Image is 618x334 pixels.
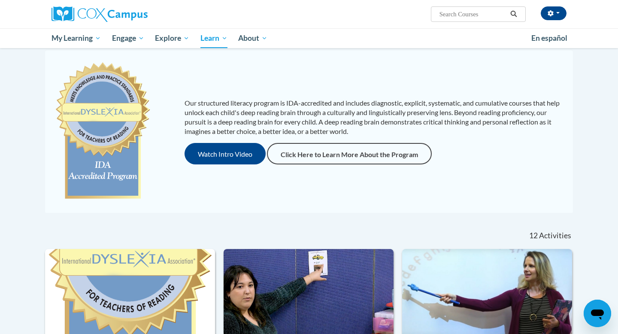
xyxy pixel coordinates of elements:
div: Main menu [39,28,579,48]
span: Engage [112,33,144,43]
a: Engage [106,28,150,48]
a: Click Here to Learn More About the Program [267,143,432,164]
a: Cox Campus [51,6,215,22]
span: Activities [539,231,571,240]
a: About [233,28,273,48]
span: About [238,33,267,43]
img: Cox Campus [51,6,148,22]
a: Explore [149,28,195,48]
img: c477cda6-e343-453b-bfce-d6f9e9818e1c.png [54,58,152,204]
iframe: Button to launch messaging window [584,300,611,327]
span: Explore [155,33,189,43]
span: 12 [529,231,538,240]
a: My Learning [46,28,106,48]
span: En español [531,33,567,43]
p: Our structured literacy program is IDA-accredited and includes diagnostic, explicit, systematic, ... [185,98,564,136]
span: My Learning [51,33,101,43]
a: Learn [195,28,233,48]
button: Search [507,9,520,19]
input: Search Courses [439,9,507,19]
button: Account Settings [541,6,566,20]
button: Watch Intro Video [185,143,266,164]
span: Learn [200,33,227,43]
a: En español [526,29,573,47]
